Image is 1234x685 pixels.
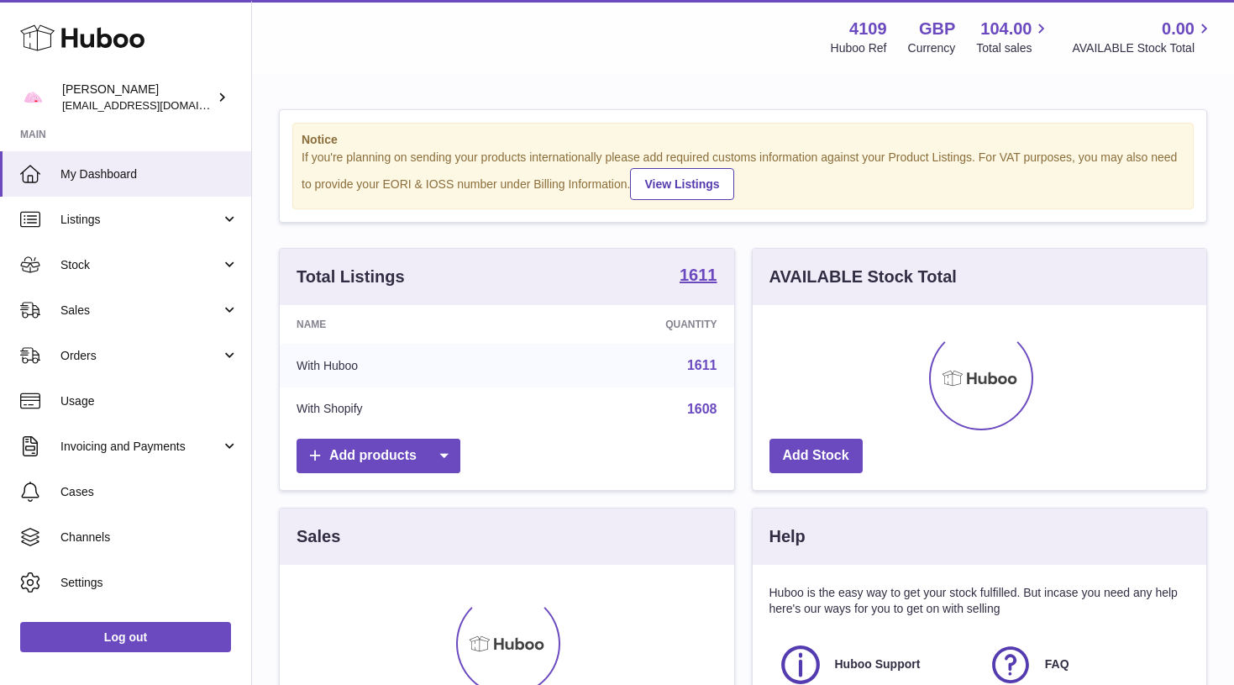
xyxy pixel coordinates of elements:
[20,622,231,652] a: Log out
[835,656,921,672] span: Huboo Support
[20,85,45,110] img: hello@limpetstore.com
[831,40,887,56] div: Huboo Ref
[908,40,956,56] div: Currency
[524,305,733,344] th: Quantity
[60,257,221,273] span: Stock
[280,387,524,431] td: With Shopify
[680,266,717,283] strong: 1611
[769,439,863,473] a: Add Stock
[976,18,1051,56] a: 104.00 Total sales
[976,40,1051,56] span: Total sales
[280,305,524,344] th: Name
[297,525,340,548] h3: Sales
[849,18,887,40] strong: 4109
[687,402,717,416] a: 1608
[297,439,460,473] a: Add products
[60,348,221,364] span: Orders
[60,439,221,455] span: Invoicing and Payments
[769,585,1190,617] p: Huboo is the easy way to get your stock fulfilled. But incase you need any help here's our ways f...
[60,530,239,545] span: Channels
[630,168,733,200] a: View Listings
[769,525,806,548] h3: Help
[1045,656,1069,672] span: FAQ
[687,358,717,372] a: 1611
[60,575,239,591] span: Settings
[919,18,955,40] strong: GBP
[1072,18,1214,56] a: 0.00 AVAILABLE Stock Total
[60,393,239,409] span: Usage
[62,82,213,113] div: [PERSON_NAME]
[62,98,247,112] span: [EMAIL_ADDRESS][DOMAIN_NAME]
[1072,40,1214,56] span: AVAILABLE Stock Total
[1162,18,1195,40] span: 0.00
[302,150,1184,200] div: If you're planning on sending your products internationally please add required customs informati...
[302,132,1184,148] strong: Notice
[769,266,957,288] h3: AVAILABLE Stock Total
[680,266,717,287] a: 1611
[980,18,1032,40] span: 104.00
[60,484,239,500] span: Cases
[60,166,239,182] span: My Dashboard
[60,212,221,228] span: Listings
[280,344,524,387] td: With Huboo
[60,303,221,319] span: Sales
[297,266,405,288] h3: Total Listings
